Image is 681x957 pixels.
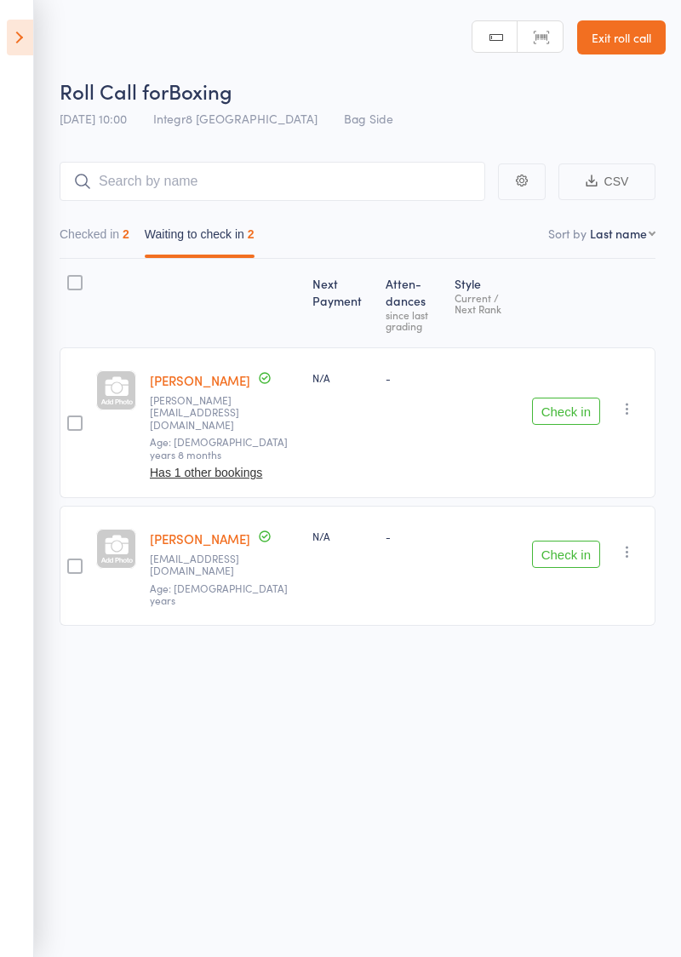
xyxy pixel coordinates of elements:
[379,266,448,340] div: Atten­dances
[150,553,260,577] small: brionywatt@gmail.com
[145,219,255,258] button: Waiting to check in2
[344,110,393,127] span: Bag Side
[386,529,441,543] div: -
[150,530,250,547] a: [PERSON_NAME]
[169,77,232,105] span: Boxing
[150,581,288,607] span: Age: [DEMOGRAPHIC_DATA] years
[60,110,127,127] span: [DATE] 10:00
[448,266,525,340] div: Style
[248,227,255,241] div: 2
[312,370,372,385] div: N/A
[60,77,169,105] span: Roll Call for
[558,163,655,200] button: CSV
[386,309,441,331] div: since last grading
[312,529,372,543] div: N/A
[60,219,129,258] button: Checked in2
[532,541,600,568] button: Check in
[548,225,587,242] label: Sort by
[150,466,262,479] button: Has 1 other bookings
[386,370,441,385] div: -
[577,20,666,54] a: Exit roll call
[306,266,379,340] div: Next Payment
[150,434,288,461] span: Age: [DEMOGRAPHIC_DATA] years 8 months
[590,225,647,242] div: Last name
[532,398,600,425] button: Check in
[150,371,250,389] a: [PERSON_NAME]
[150,394,260,431] small: Joshwatt@outlook.com.au
[455,292,518,314] div: Current / Next Rank
[123,227,129,241] div: 2
[60,162,485,201] input: Search by name
[153,110,318,127] span: Integr8 [GEOGRAPHIC_DATA]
